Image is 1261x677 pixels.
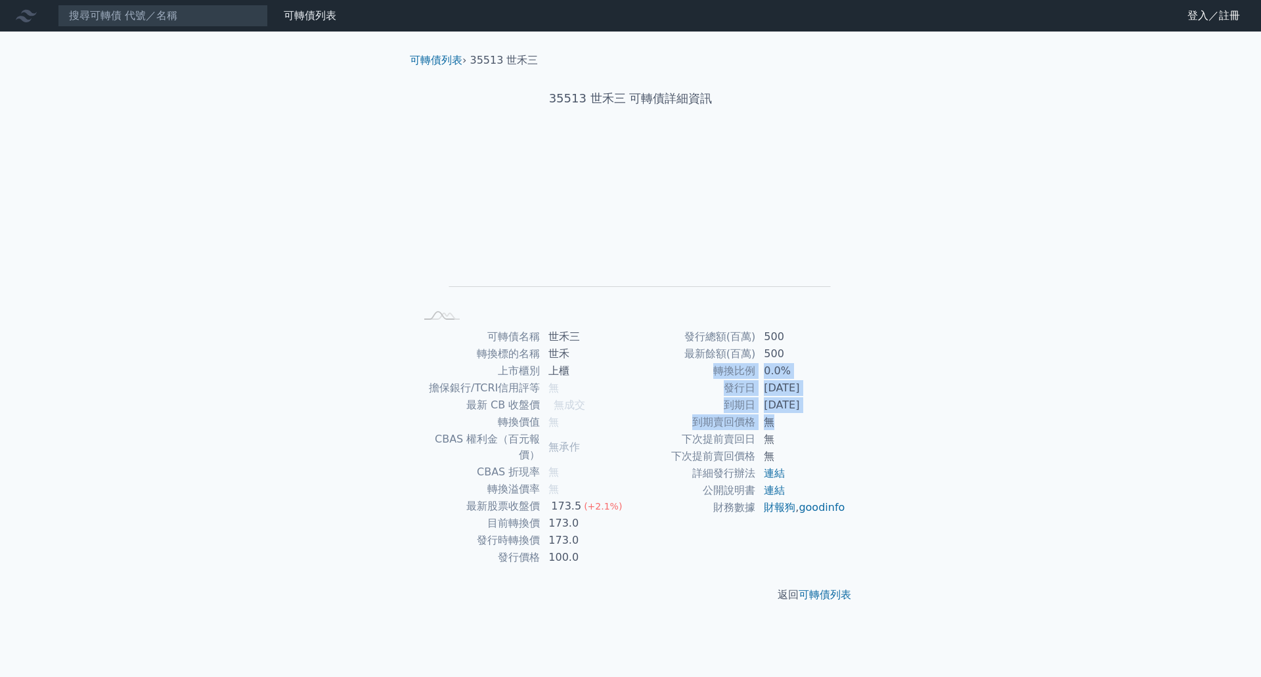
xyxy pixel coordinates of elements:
td: 下次提前賣回價格 [630,448,756,465]
td: 轉換溢價率 [415,481,541,498]
td: 173.0 [541,532,630,549]
td: 500 [756,345,846,362]
td: 上市櫃別 [415,362,541,380]
td: 發行總額(百萬) [630,328,756,345]
h1: 35513 世禾三 可轉債詳細資訊 [399,89,862,108]
td: 發行日 [630,380,756,397]
td: 最新 CB 收盤價 [415,397,541,414]
span: 無成交 [554,399,585,411]
a: 可轉債列表 [799,588,851,601]
td: 發行價格 [415,549,541,566]
td: [DATE] [756,397,846,414]
td: 到期賣回價格 [630,414,756,431]
td: 無 [756,414,846,431]
g: Chart [437,149,831,306]
td: 下次提前賣回日 [630,431,756,448]
p: 返回 [399,587,862,603]
td: 世禾 [541,345,630,362]
td: 擔保銀行/TCRI信用評等 [415,380,541,397]
td: 轉換標的名稱 [415,345,541,362]
td: , [756,499,846,516]
td: 上櫃 [541,362,630,380]
span: 無 [548,483,559,495]
td: 100.0 [541,549,630,566]
td: 世禾三 [541,328,630,345]
td: 500 [756,328,846,345]
span: (+2.1%) [584,501,622,512]
div: 173.5 [548,498,584,514]
td: [DATE] [756,380,846,397]
td: 最新餘額(百萬) [630,345,756,362]
td: 到期日 [630,397,756,414]
a: 連結 [764,467,785,479]
span: 無承作 [548,441,580,453]
a: 可轉債列表 [284,9,336,22]
td: 無 [756,431,846,448]
td: 轉換比例 [630,362,756,380]
td: CBAS 折現率 [415,464,541,481]
a: 連結 [764,484,785,496]
span: 無 [548,382,559,394]
li: 35513 世禾三 [470,53,539,68]
span: 無 [548,466,559,478]
td: 可轉債名稱 [415,328,541,345]
input: 搜尋可轉債 代號／名稱 [58,5,268,27]
td: 詳細發行辦法 [630,465,756,482]
td: 財務數據 [630,499,756,516]
a: goodinfo [799,501,845,513]
td: 最新股票收盤價 [415,498,541,515]
td: 無 [756,448,846,465]
td: 0.0% [756,362,846,380]
td: CBAS 權利金（百元報價） [415,431,541,464]
a: 登入／註冊 [1177,5,1250,26]
a: 可轉債列表 [410,54,462,66]
li: › [410,53,466,68]
td: 轉換價值 [415,414,541,431]
span: 無 [548,416,559,428]
a: 財報狗 [764,501,795,513]
td: 173.0 [541,515,630,532]
td: 公開說明書 [630,482,756,499]
td: 發行時轉換價 [415,532,541,549]
td: 目前轉換價 [415,515,541,532]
